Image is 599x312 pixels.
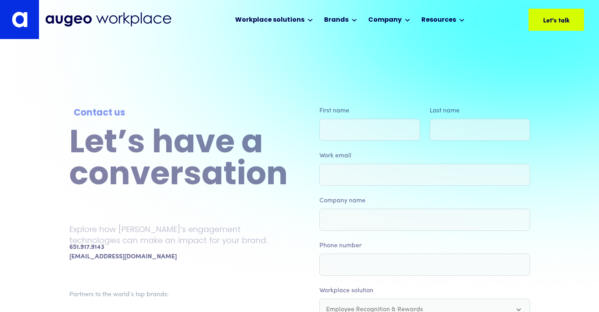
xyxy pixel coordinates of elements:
div: Resources [421,15,456,25]
div: Workplace solutions [235,15,304,25]
label: Work email [319,151,530,161]
label: Phone number [319,241,530,250]
div: Company [368,15,402,25]
h2: Let’s have a conversation [69,128,288,192]
div: Contact us [74,106,284,120]
a: Let's talk [529,9,584,31]
div: Partners to the world’s top brands: [69,290,288,299]
label: Company name [319,196,530,206]
div: 651.917.9143 [69,243,104,252]
div: Brands [324,15,349,25]
label: Workplace solution [319,286,530,295]
img: Augeo's "a" monogram decorative logo in white. [12,11,28,28]
img: Augeo Workplace business unit full logo in mignight blue. [45,12,171,27]
label: First name [319,106,420,116]
div: Let's talk [562,15,588,24]
a: [EMAIL_ADDRESS][DOMAIN_NAME] [69,252,177,262]
p: Explore how [PERSON_NAME]’s engagement technologies can make an impact for your brand. [69,224,288,246]
div: Let's talk [532,15,558,24]
label: Last name [429,106,530,116]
